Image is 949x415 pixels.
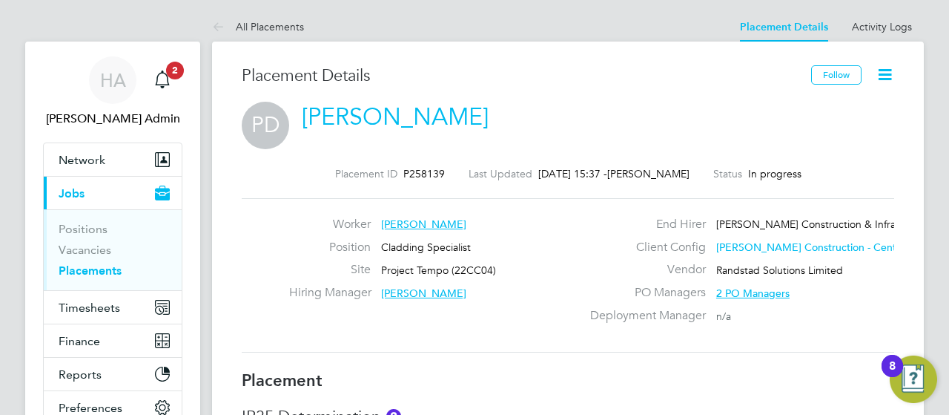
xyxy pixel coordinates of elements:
[59,186,85,200] span: Jobs
[43,110,182,128] span: Hays Admin
[148,56,177,104] a: 2
[538,167,607,180] span: [DATE] 15:37 -
[59,301,120,315] span: Timesheets
[716,310,731,323] span: n/a
[889,366,896,385] div: 8
[59,153,105,167] span: Network
[716,241,907,254] span: [PERSON_NAME] Construction - Central
[581,285,706,301] label: PO Managers
[59,222,108,236] a: Positions
[581,262,706,278] label: Vendor
[242,65,800,87] h3: Placement Details
[289,285,371,301] label: Hiring Manager
[44,143,182,176] button: Network
[607,167,690,180] span: [PERSON_NAME]
[381,241,471,254] span: Cladding Specialist
[581,240,706,255] label: Client Config
[852,20,912,33] a: Activity Logs
[289,240,371,255] label: Position
[289,217,371,232] label: Worker
[59,334,100,348] span: Finance
[716,264,843,277] span: Randstad Solutions Limited
[748,167,801,180] span: In progress
[242,370,323,391] b: Placement
[890,356,937,403] button: Open Resource Center, 8 new notifications
[581,217,706,232] label: End Hirer
[302,102,489,131] a: [PERSON_NAME]
[59,367,102,382] span: Reports
[212,20,304,33] a: All Placements
[716,287,790,300] span: 2 PO Managers
[335,167,397,180] label: Placement ID
[581,308,706,324] label: Deployment Manager
[740,21,828,33] a: Placement Details
[469,167,532,180] label: Last Updated
[59,401,122,415] span: Preferences
[166,62,184,79] span: 2
[59,243,111,257] a: Vacancies
[403,167,445,180] span: P258139
[44,358,182,391] button: Reports
[44,209,182,290] div: Jobs
[381,287,466,300] span: [PERSON_NAME]
[59,264,122,278] a: Placements
[100,71,126,90] span: HA
[43,56,182,128] a: HA[PERSON_NAME] Admin
[44,291,182,324] button: Timesheets
[242,102,289,149] span: PD
[381,264,496,277] span: Project Tempo (22CC04)
[44,324,182,357] button: Finance
[381,218,466,231] span: [PERSON_NAME]
[44,177,182,209] button: Jobs
[289,262,371,278] label: Site
[811,65,862,85] button: Follow
[716,218,914,231] span: [PERSON_NAME] Construction & Infrast…
[713,167,742,180] label: Status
